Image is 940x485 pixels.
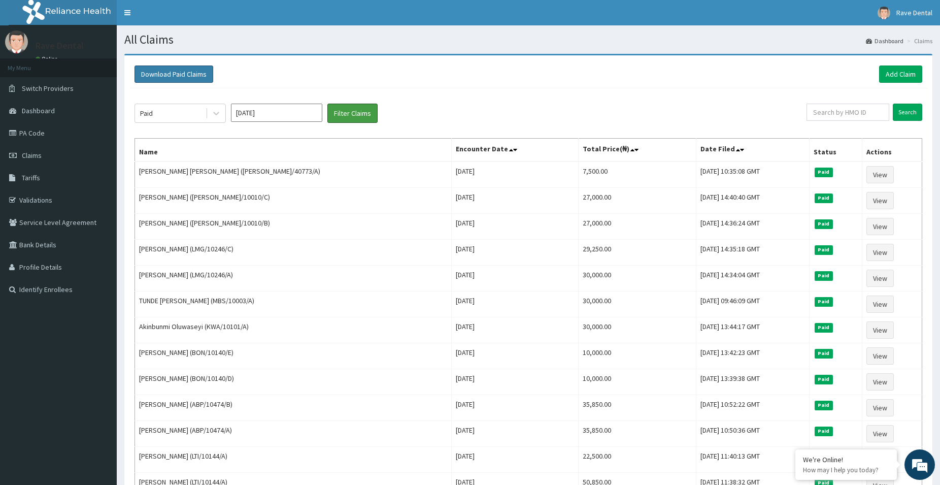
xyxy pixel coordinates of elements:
[135,343,452,369] td: [PERSON_NAME] (BON/10140/E)
[815,168,833,177] span: Paid
[451,188,578,214] td: [DATE]
[578,214,696,240] td: 27,000.00
[135,188,452,214] td: [PERSON_NAME] ([PERSON_NAME]/10010/C)
[815,297,833,306] span: Paid
[866,192,894,209] a: View
[451,317,578,343] td: [DATE]
[327,104,378,123] button: Filter Claims
[19,51,41,76] img: d_794563401_company_1708531726252_794563401
[36,41,84,50] p: Rave Dental
[166,5,191,29] div: Minimize live chat window
[578,369,696,395] td: 10,000.00
[135,292,452,317] td: TUNDE [PERSON_NAME] (MBS/10003/A)
[135,447,452,473] td: [PERSON_NAME] (LTI/10144/A)
[22,173,40,182] span: Tariffs
[815,375,833,384] span: Paid
[696,292,809,317] td: [DATE] 09:46:09 GMT
[135,266,452,292] td: [PERSON_NAME] (LMG/10246/A)
[862,139,922,162] th: Actions
[866,399,894,416] a: View
[135,317,452,343] td: Akinbunmi Oluwaseyi (KWA/10101/A)
[135,161,452,188] td: [PERSON_NAME] [PERSON_NAME] ([PERSON_NAME]/40773/A)
[578,266,696,292] td: 30,000.00
[878,7,890,19] img: User Image
[451,369,578,395] td: [DATE]
[866,270,894,287] a: View
[5,277,193,313] textarea: Type your message and hit 'Enter'
[135,395,452,421] td: [PERSON_NAME] (ABP/10474/B)
[5,30,28,53] img: User Image
[696,447,809,473] td: [DATE] 11:40:13 GMT
[815,323,833,332] span: Paid
[22,106,55,115] span: Dashboard
[879,66,922,83] a: Add Claim
[578,240,696,266] td: 29,250.00
[59,128,140,231] span: We're online!
[696,421,809,447] td: [DATE] 10:50:36 GMT
[815,427,833,436] span: Paid
[866,296,894,313] a: View
[451,161,578,188] td: [DATE]
[231,104,322,122] input: Select Month and Year
[815,245,833,254] span: Paid
[451,343,578,369] td: [DATE]
[815,349,833,358] span: Paid
[451,421,578,447] td: [DATE]
[135,214,452,240] td: [PERSON_NAME] ([PERSON_NAME]/10010/B)
[451,292,578,317] td: [DATE]
[36,55,60,62] a: Online
[696,317,809,343] td: [DATE] 13:44:17 GMT
[815,401,833,410] span: Paid
[815,193,833,203] span: Paid
[135,369,452,395] td: [PERSON_NAME] (BON/10140/D)
[124,33,932,46] h1: All Claims
[810,139,862,162] th: Status
[807,104,889,121] input: Search by HMO ID
[578,421,696,447] td: 35,850.00
[866,166,894,183] a: View
[866,218,894,235] a: View
[451,139,578,162] th: Encounter Date
[135,421,452,447] td: [PERSON_NAME] (ABP/10474/A)
[578,317,696,343] td: 30,000.00
[893,104,922,121] input: Search
[696,343,809,369] td: [DATE] 13:42:23 GMT
[135,240,452,266] td: [PERSON_NAME] (LMG/10246/C)
[135,139,452,162] th: Name
[696,161,809,188] td: [DATE] 10:35:08 GMT
[866,37,903,45] a: Dashboard
[866,244,894,261] a: View
[803,455,889,464] div: We're Online!
[866,425,894,442] a: View
[866,321,894,339] a: View
[696,139,809,162] th: Date Filed
[578,292,696,317] td: 30,000.00
[696,266,809,292] td: [DATE] 14:34:04 GMT
[578,343,696,369] td: 10,000.00
[578,161,696,188] td: 7,500.00
[696,240,809,266] td: [DATE] 14:35:18 GMT
[578,188,696,214] td: 27,000.00
[451,214,578,240] td: [DATE]
[696,214,809,240] td: [DATE] 14:36:24 GMT
[815,219,833,229] span: Paid
[696,369,809,395] td: [DATE] 13:39:38 GMT
[815,271,833,280] span: Paid
[22,151,42,160] span: Claims
[866,373,894,391] a: View
[803,466,889,474] p: How may I help you today?
[866,347,894,365] a: View
[696,395,809,421] td: [DATE] 10:52:22 GMT
[904,37,932,45] li: Claims
[451,240,578,266] td: [DATE]
[53,57,171,70] div: Chat with us now
[140,108,153,118] div: Paid
[451,395,578,421] td: [DATE]
[578,395,696,421] td: 35,850.00
[22,84,74,93] span: Switch Providers
[896,8,932,17] span: Rave Dental
[135,66,213,83] button: Download Paid Claims
[451,447,578,473] td: [DATE]
[451,266,578,292] td: [DATE]
[578,139,696,162] th: Total Price(₦)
